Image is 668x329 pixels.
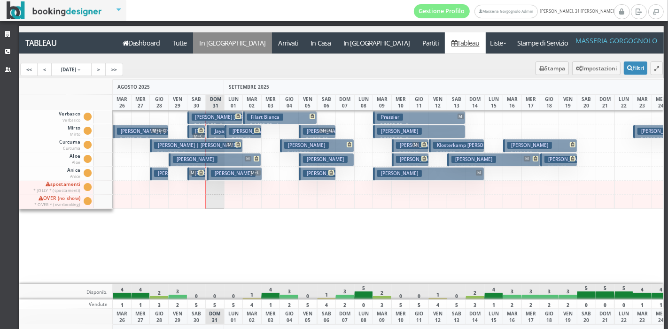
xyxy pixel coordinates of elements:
h3: [PERSON_NAME] [377,128,422,135]
small: 4 notti [272,122,288,129]
h3: [PERSON_NAME] [284,142,329,149]
button: [PERSON_NAME] M € 1573.90 5 notti [447,153,540,167]
div: 3 [149,299,169,309]
div: 3 [540,284,559,299]
div: 5 [596,284,615,299]
div: VEN 05 [298,95,318,110]
small: 4 notti [309,151,325,157]
div: 2 [540,299,559,309]
button: [PERSON_NAME] € 1320.00 4 notti [280,139,354,153]
p: € 723.60 [396,164,426,178]
div: DOM 14 [466,95,485,110]
button: [PERSON_NAME] € 2092.50 5 notti [373,125,466,138]
div: MAR 09 [373,95,392,110]
div: 5 [187,299,206,309]
div: 0 [614,299,634,309]
button: [PERSON_NAME] | [PERSON_NAME] € 248.40 [150,167,168,181]
p: € 2149.02 [154,150,240,157]
div: 4 [131,284,150,299]
div: 5 [354,284,373,299]
div: VEN 19 [559,95,578,110]
p: € 1320.00 [284,150,351,157]
div: 5 [391,299,411,309]
span: AGOSTO 2025 [117,84,150,90]
h3: Klosterkamp [PERSON_NAME] [433,142,508,149]
small: 5 notti [198,165,214,171]
div: VEN 12 [428,309,448,324]
p: € 2092.50 [377,136,463,143]
span: M+L [250,170,261,176]
div: GIO 18 [540,95,559,110]
div: DOM 07 [335,309,355,324]
button: [PERSON_NAME] € 1384.92 4 notti [503,139,577,153]
div: 3 [521,284,541,299]
div: MER 03 [261,95,280,110]
p: € 4725.00 [117,136,165,143]
a: Dashboard [117,32,166,54]
button: Filtri [624,61,647,75]
div: GIO 11 [410,95,429,110]
div: 5 [577,284,596,299]
a: Partiti [416,32,445,54]
div: 0 [354,299,373,309]
button: [PERSON_NAME] € 770.00 2 notti [299,167,336,181]
p: € 769.42 [396,150,426,164]
span: OVER (no show) [33,195,82,208]
button: [PERSON_NAME] | [PERSON_NAME] € 723.60 2 notti [392,153,429,167]
button: [PERSON_NAME] [PERSON_NAME] € 540.00 2 notti [540,153,577,167]
div: MAR 16 [503,95,522,110]
div: MER 17 [521,309,541,324]
div: VEN 05 [298,309,318,324]
span: M [458,114,464,119]
small: 3 notti [233,179,249,185]
p: € 2092.50 [377,122,463,129]
div: 1 [261,299,280,309]
p: € 1305.00 [303,136,333,150]
small: 4 notti [532,151,548,157]
small: * OVER * (overbooking) [34,202,81,207]
div: SAB 06 [317,309,336,324]
div: 0 [187,284,206,299]
span: Aloe [68,153,82,166]
div: 4 [633,284,652,299]
div: MER 27 [131,95,150,110]
span: M [476,170,482,176]
div: 3 [559,284,578,299]
div: SAB 13 [447,309,466,324]
h3: [PERSON_NAME] [211,170,256,177]
div: 2 [521,299,541,309]
div: 0 [205,284,225,299]
small: Mirto [70,131,81,137]
div: MAR 02 [242,95,262,110]
small: 6 notti [402,179,418,185]
p: € 770.00 [303,178,333,192]
div: VEN 29 [168,309,187,324]
div: MER 17 [521,95,541,110]
span: Curcuma [58,139,82,152]
div: LUN 08 [354,309,373,324]
button: [PERSON_NAME] M+C € 283.50 [187,125,206,138]
div: SAB 20 [577,309,596,324]
span: Anice [66,167,82,180]
a: Masseria Gorgognolo Admin [474,5,537,18]
a: Tableau [445,32,486,54]
div: GIO 28 [149,309,169,324]
a: In [GEOGRAPHIC_DATA] [337,32,416,54]
h3: [PERSON_NAME] [173,156,217,163]
span: M [226,142,233,147]
div: 2 [503,299,522,309]
button: [PERSON_NAME] M+L+L € 1305.00 2 notti [299,125,336,138]
h3: [PERSON_NAME] [451,156,496,163]
small: * JOLLY * (spostamenti) [34,188,81,193]
p: € 920.70 [433,150,482,157]
div: LUN 15 [484,309,504,324]
h3: [PERSON_NAME] [PERSON_NAME] | [PERSON_NAME] [192,114,318,121]
div: DOM 31 [207,95,225,110]
a: >> [105,63,123,76]
h3: [PERSON_NAME] [377,170,422,177]
div: 0 [596,299,615,309]
img: BookingDesigner.com [7,1,102,20]
span: [DATE] [61,66,76,73]
div: GIO 04 [280,95,299,110]
button: Impostazioni [572,61,621,75]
